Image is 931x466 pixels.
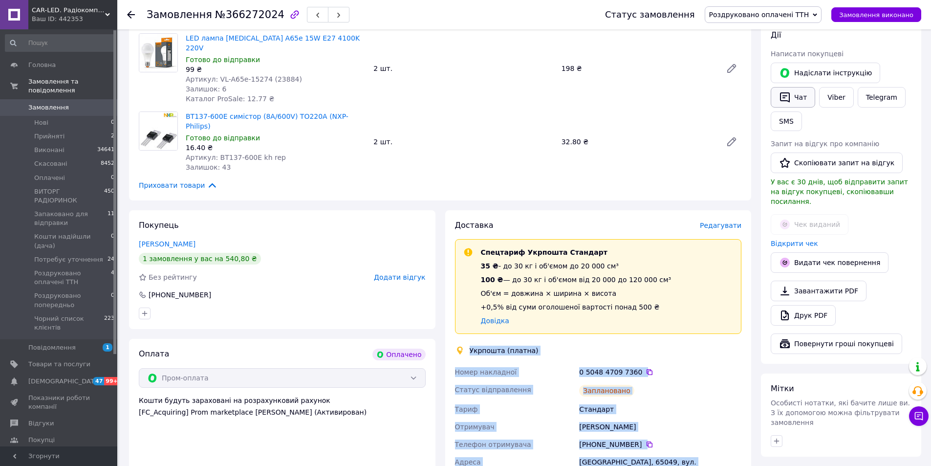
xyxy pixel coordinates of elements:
[186,95,274,103] span: Каталог ProSale: 12.77 ₴
[771,140,879,148] span: Запит на відгук про компанію
[579,440,741,449] div: [PHONE_NUMBER]
[111,118,114,127] span: 0
[97,146,114,155] span: 34641
[127,10,135,20] div: Повернутися назад
[186,85,227,93] span: Залишок: 6
[28,419,54,428] span: Відгуки
[771,384,794,393] span: Мітки
[579,367,741,377] div: 0 5048 4709 7360
[186,34,360,52] a: LED лампа [MEDICAL_DATA] A65e 15W E27 4100K 220V
[139,34,177,72] img: LED лампа VIDEX A65e 15W E27 4100K 220V
[28,436,55,444] span: Покупці
[108,210,114,227] span: 11
[139,396,426,417] div: Кошти будуть зараховані на розрахунковий рахунок
[139,349,169,358] span: Оплата
[5,34,115,52] input: Пошук
[481,317,509,325] a: Довідка
[771,281,866,301] a: Завантажити PDF
[455,441,531,448] span: Телефон отримувача
[32,15,117,23] div: Ваш ID: 442353
[481,261,671,271] div: - до 30 кг і об'ємом до 20 000 см³
[369,62,557,75] div: 2 шт.
[186,56,260,64] span: Готово до відправки
[104,187,114,205] span: 450
[558,62,718,75] div: 198 ₴
[139,112,177,150] img: BT137-600E симістор (8A/600V) TO220A (NXP-Philips)
[111,174,114,182] span: 0
[771,252,888,273] button: Видати чек повернення
[186,143,366,153] div: 16.40 ₴
[34,118,48,127] span: Нові
[481,275,671,285] div: — до 30 кг і об'ємом від 20 000 до 120 000 см³
[139,407,426,417] div: [FC_Acquiring] Prom marketplace [PERSON_NAME] (Активирован)
[34,187,104,205] span: ВИТОРГ РАДІОРИНОК
[481,288,671,298] div: Об'єм = довжина × ширина × висота
[34,291,111,309] span: Роздруковано попередньо
[579,385,634,397] div: Заплановано
[455,368,517,376] span: Номер накладної
[372,349,425,360] div: Оплачено
[771,30,781,40] span: Дії
[771,178,908,205] span: У вас є 30 днів, щоб відправити запит на відгук покупцеві, скопіювавши посилання.
[605,10,695,20] div: Статус замовлення
[34,132,65,141] span: Прийняті
[215,9,284,21] span: №366272024
[103,343,112,352] span: 1
[186,65,366,74] div: 99 ₴
[139,240,195,248] a: [PERSON_NAME]
[34,159,67,168] span: Скасовані
[139,221,179,230] span: Покупець
[101,159,114,168] span: 8452
[28,61,56,69] span: Головна
[577,418,743,436] div: [PERSON_NAME]
[455,386,531,394] span: Статус відправлення
[34,210,108,227] span: Запаковано для відправки
[722,132,741,152] a: Редагувати
[481,262,498,270] span: 35 ₴
[771,111,802,131] button: SMS
[186,154,286,161] span: Артикул: BT137-600E kh rep
[111,269,114,287] span: 4
[839,11,913,19] span: Замовлення виконано
[709,11,809,19] span: Роздруковано оплачені ТТН
[771,399,910,426] span: Особисті нотатки, які бачите лише ви. З їх допомогою можна фільтрувати замовлення
[147,9,212,21] span: Замовлення
[34,314,104,332] span: Чорний список клієнтів
[111,291,114,309] span: 0
[139,180,217,191] span: Приховати товари
[28,343,76,352] span: Повідомлення
[111,232,114,250] span: 0
[104,314,114,332] span: 223
[467,346,541,355] div: Укрпошта (платна)
[28,77,117,95] span: Замовлення та повідомлення
[34,232,111,250] span: Кошти надійшли (дача)
[771,50,844,58] span: Написати покупцеві
[104,377,120,385] span: 99+
[28,377,101,386] span: [DEMOGRAPHIC_DATA]
[577,400,743,418] div: Стандарт
[700,222,741,229] span: Редагувати
[771,333,902,354] button: Повернути гроші покупцеві
[858,87,906,108] a: Telegram
[34,146,65,155] span: Виконані
[93,377,104,385] span: 47
[32,6,105,15] span: CAR-LED. Радіокомпоненти та LED освітлення.
[771,153,903,173] button: Скопіювати запит на відгук
[909,406,929,426] button: Чат з покупцем
[831,7,921,22] button: Замовлення виконано
[108,255,114,264] span: 24
[34,174,65,182] span: Оплачені
[186,75,302,83] span: Артикул: VL-A65e-15274 (23884)
[771,240,818,247] a: Відкрити чек
[28,103,69,112] span: Замовлення
[771,63,880,83] button: Надіслати інструкцію
[28,394,90,411] span: Показники роботи компанії
[148,290,212,300] div: [PHONE_NUMBER]
[186,134,260,142] span: Готово до відправки
[369,135,557,149] div: 2 шт.
[481,302,671,312] div: +0,5% від суми оголошеної вартості понад 500 ₴
[455,458,481,466] span: Адреса
[149,273,197,281] span: Без рейтингу
[481,276,503,284] span: 100 ₴
[558,135,718,149] div: 32.80 ₴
